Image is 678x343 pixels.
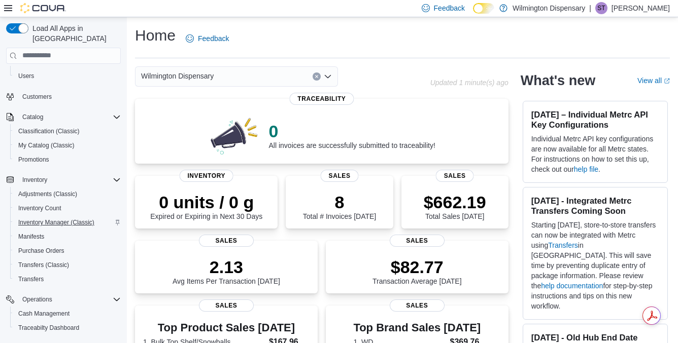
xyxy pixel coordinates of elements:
[10,244,125,258] button: Purchase Orders
[173,257,280,285] div: Avg Items Per Transaction [DATE]
[14,154,53,166] a: Promotions
[14,322,83,334] a: Traceabilty Dashboard
[10,321,125,335] button: Traceabilty Dashboard
[143,322,310,334] h3: Top Product Sales [DATE]
[141,70,214,82] span: Wilmington Dispensary
[18,127,80,135] span: Classification (Classic)
[18,261,69,269] span: Transfers (Classic)
[2,89,125,104] button: Customers
[541,282,603,290] a: help documentation
[10,201,125,215] button: Inventory Count
[434,3,465,13] span: Feedback
[10,307,125,321] button: Cash Management
[14,70,121,82] span: Users
[18,72,34,80] span: Users
[179,170,233,182] span: Inventory
[612,2,670,14] p: [PERSON_NAME]
[10,187,125,201] button: Adjustments (Classic)
[513,2,585,14] p: Wilmington Dispensary
[18,218,94,226] span: Inventory Manager (Classic)
[14,308,74,320] a: Cash Management
[637,77,670,85] a: View allExternal link
[14,273,121,285] span: Transfers
[14,139,121,151] span: My Catalog (Classic)
[289,93,354,105] span: Traceability
[20,3,66,13] img: Cova
[324,72,332,81] button: Open list of options
[18,190,77,198] span: Adjustments (Classic)
[574,165,598,173] a: help file
[14,308,121,320] span: Cash Management
[14,70,38,82] a: Users
[521,72,595,89] h2: What's new
[150,192,262,212] p: 0 units / 0 g
[199,235,254,247] span: Sales
[10,215,125,230] button: Inventory Manager (Classic)
[22,93,52,101] span: Customers
[2,292,125,307] button: Operations
[22,176,47,184] span: Inventory
[10,230,125,244] button: Manifests
[10,272,125,286] button: Transfers
[390,299,445,312] span: Sales
[10,124,125,138] button: Classification (Classic)
[321,170,359,182] span: Sales
[10,138,125,153] button: My Catalog (Classic)
[14,202,65,214] a: Inventory Count
[18,111,121,123] span: Catalog
[14,231,121,243] span: Manifests
[14,125,121,137] span: Classification (Classic)
[430,79,509,87] p: Updated 1 minute(s) ago
[18,141,75,149] span: My Catalog (Classic)
[150,192,262,220] div: Expired or Expiring in Next 30 Days
[173,257,280,277] p: 2.13
[18,111,47,123] button: Catalog
[28,23,121,44] span: Load All Apps in [GEOGRAPHIC_DATA]
[14,259,121,271] span: Transfers (Classic)
[18,310,70,318] span: Cash Management
[595,2,607,14] div: Sydney Taylor
[18,247,64,255] span: Purchase Orders
[303,192,376,220] div: Total # Invoices [DATE]
[182,28,233,49] a: Feedback
[372,257,462,277] p: $82.77
[353,322,481,334] h3: Top Brand Sales [DATE]
[22,113,43,121] span: Catalog
[424,192,486,212] p: $662.19
[531,332,659,342] h3: [DATE] - Old Hub End Date
[208,115,261,156] img: 0
[198,33,229,44] span: Feedback
[135,25,176,46] h1: Home
[10,153,125,167] button: Promotions
[473,3,494,14] input: Dark Mode
[14,154,121,166] span: Promotions
[664,78,670,84] svg: External link
[548,241,578,249] a: Transfers
[22,295,52,303] span: Operations
[531,196,659,216] h3: [DATE] - Integrated Metrc Transfers Coming Soon
[14,245,121,257] span: Purchase Orders
[14,231,48,243] a: Manifests
[313,72,321,81] button: Clear input
[18,174,121,186] span: Inventory
[424,192,486,220] div: Total Sales [DATE]
[589,2,591,14] p: |
[14,188,81,200] a: Adjustments (Classic)
[199,299,254,312] span: Sales
[18,293,56,306] button: Operations
[269,121,435,141] p: 0
[18,156,49,164] span: Promotions
[18,293,121,306] span: Operations
[18,174,51,186] button: Inventory
[436,170,474,182] span: Sales
[531,109,659,130] h3: [DATE] – Individual Metrc API Key Configurations
[2,173,125,187] button: Inventory
[14,188,121,200] span: Adjustments (Classic)
[14,202,121,214] span: Inventory Count
[597,2,605,14] span: ST
[303,192,376,212] p: 8
[18,233,44,241] span: Manifests
[372,257,462,285] div: Transaction Average [DATE]
[18,90,121,103] span: Customers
